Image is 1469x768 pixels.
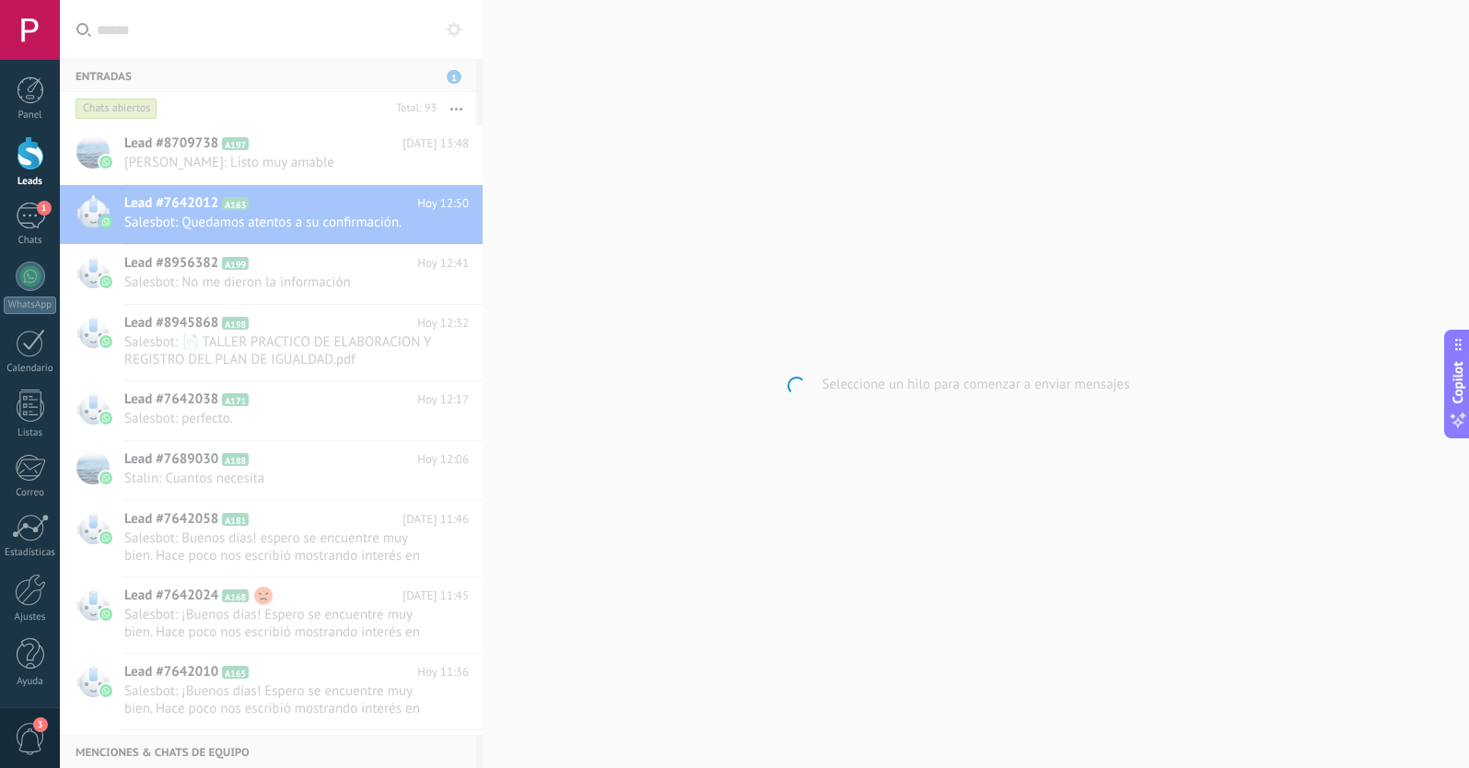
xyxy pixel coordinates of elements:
div: Chats [4,235,57,247]
div: Ayuda [4,676,57,688]
div: WhatsApp [4,297,56,314]
div: Calendario [4,363,57,375]
div: Ajustes [4,611,57,623]
div: Leads [4,176,57,188]
div: Correo [4,487,57,499]
div: Listas [4,427,57,439]
div: Panel [4,110,57,122]
span: 1 [37,201,52,215]
span: Copilot [1449,362,1467,404]
span: 3 [33,717,48,732]
div: Estadísticas [4,547,57,559]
